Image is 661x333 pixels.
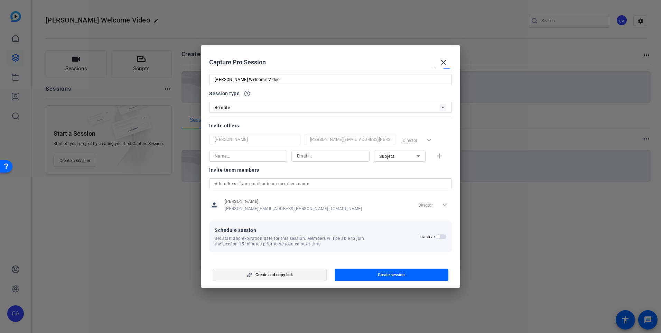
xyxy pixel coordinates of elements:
[225,206,362,211] span: [PERSON_NAME][EMAIL_ADDRESS][PERSON_NAME][DOMAIN_NAME]
[215,75,446,84] input: Enter Session Name
[209,89,240,98] span: Session type
[213,269,327,281] button: Create and copy link
[209,54,452,71] div: Capture Pro Session
[255,272,293,278] span: Create and copy link
[215,105,230,110] span: Remote
[310,135,390,144] input: Email...
[378,272,405,278] span: Create session
[215,180,446,188] input: Add others: Type email or team members name
[209,121,452,130] div: Invite others
[244,90,251,97] mat-icon: help_outline
[297,152,364,160] input: Email...
[209,200,220,210] mat-icon: person
[209,166,452,174] div: Invite team members
[335,269,449,281] button: Create session
[215,135,295,144] input: Name...
[439,58,448,66] mat-icon: close
[225,199,362,204] span: [PERSON_NAME]
[215,152,282,160] input: Name...
[379,154,394,159] span: Subject
[419,234,435,240] h2: Inactive
[215,226,419,234] span: Schedule session
[215,236,368,247] span: Set start and expiration date for this session. Members will be able to join the session 15 minut...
